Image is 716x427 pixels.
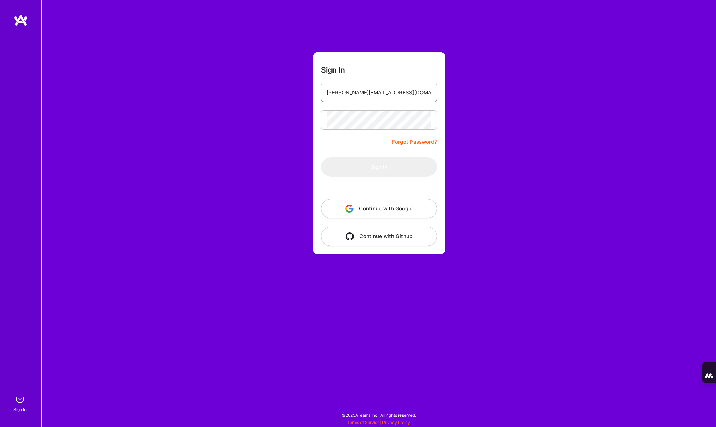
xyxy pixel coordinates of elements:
img: icon [346,232,354,240]
a: Privacy Policy [382,420,410,425]
a: Terms of Service [347,420,380,425]
span: | [347,420,410,425]
div: Sign In [13,406,27,413]
h3: Sign In [321,66,345,74]
img: sign in [13,392,27,406]
button: Continue with Github [321,227,437,246]
div: © 2025 ATeams Inc., All rights reserved. [41,406,716,424]
a: Forgot Password? [392,138,437,146]
img: icon [345,205,354,213]
img: logo [14,14,28,26]
button: Sign In [321,157,437,177]
input: Email... [327,84,431,101]
a: sign inSign In [14,392,27,413]
button: Continue with Google [321,199,437,218]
